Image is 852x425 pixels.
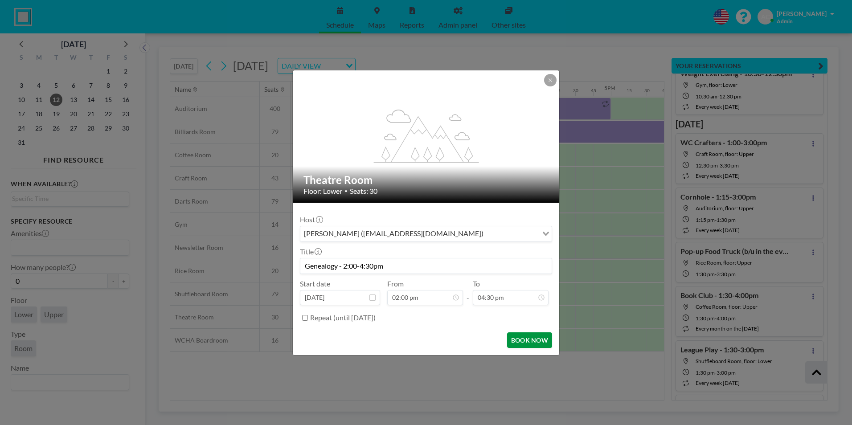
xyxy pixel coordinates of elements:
label: Repeat (until [DATE]) [310,313,376,322]
label: From [387,279,404,288]
label: Start date [300,279,330,288]
input: Andrea's reservation [300,258,552,274]
button: BOOK NOW [507,332,552,348]
label: Host [300,215,322,224]
span: [PERSON_NAME] ([EMAIL_ADDRESS][DOMAIN_NAME]) [302,228,485,240]
span: Floor: Lower [303,187,342,196]
h2: Theatre Room [303,173,549,187]
div: Search for option [300,226,552,241]
label: To [473,279,480,288]
label: Title [300,247,321,256]
span: Seats: 30 [350,187,377,196]
span: • [344,188,348,194]
input: Search for option [486,228,537,240]
g: flex-grow: 1.2; [374,109,479,162]
span: - [467,282,469,302]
